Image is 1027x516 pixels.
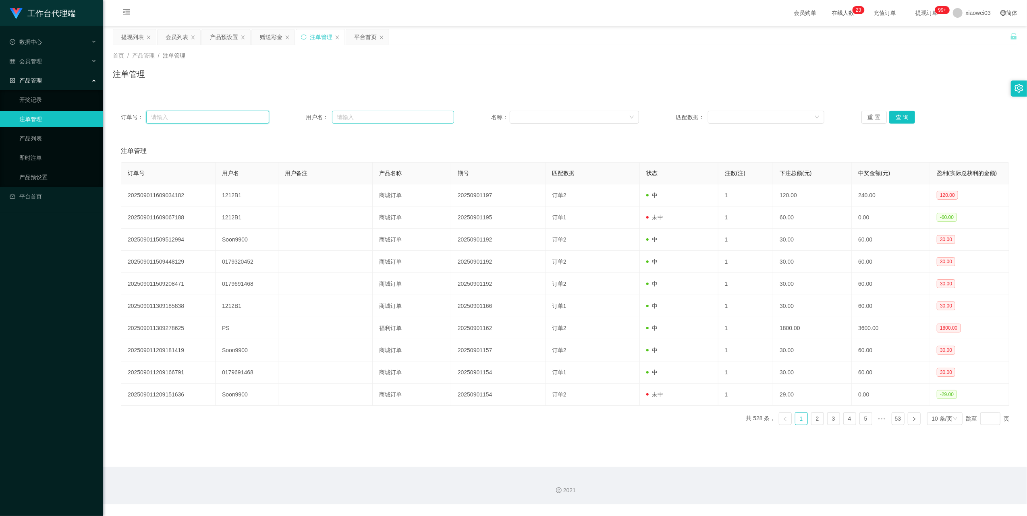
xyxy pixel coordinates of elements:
[646,170,658,176] span: 状态
[10,10,76,16] a: 工作台代理端
[852,229,930,251] td: 60.00
[216,295,278,317] td: 1212B1
[121,295,216,317] td: 202509011309185838
[843,412,856,425] li: 4
[932,413,952,425] div: 10 条/页
[773,384,852,406] td: 29.00
[937,191,958,200] span: 120.00
[451,206,546,229] td: 20250901195
[718,317,773,339] td: 1
[859,6,861,14] p: 3
[937,324,961,332] span: 1800.00
[451,361,546,384] td: 20250901154
[718,361,773,384] td: 1
[718,251,773,273] td: 1
[773,229,852,251] td: 30.00
[852,295,930,317] td: 60.00
[937,346,955,355] span: 30.00
[853,6,864,14] sup: 23
[552,170,575,176] span: 匹配数据
[935,6,950,14] sup: 1048
[773,206,852,229] td: 60.00
[451,339,546,361] td: 20250901157
[811,413,824,425] a: 2
[828,10,859,16] span: 在线人数
[892,413,904,425] a: 53
[121,229,216,251] td: 202509011509512994
[937,390,957,399] span: -29.00
[1010,33,1017,40] i: 图标: unlock
[552,347,566,353] span: 订单2
[10,188,97,204] a: 图标: dashboard平台首页
[301,34,307,40] i: 图标: sync
[718,273,773,295] td: 1
[646,214,663,221] span: 未中
[163,52,185,59] span: 注单管理
[373,339,451,361] td: 商城订单
[132,52,155,59] span: 产品管理
[773,184,852,206] td: 120.00
[912,417,917,421] i: 图标: right
[783,417,788,421] i: 图标: left
[646,347,658,353] span: 中
[556,487,562,493] i: 图标: copyright
[210,29,238,45] div: 产品预设置
[718,229,773,251] td: 1
[937,279,955,288] span: 30.00
[861,111,887,124] button: 重 置
[451,229,546,251] td: 20250901192
[552,258,566,265] span: 订单2
[718,295,773,317] td: 1
[811,412,824,425] li: 2
[216,361,278,384] td: 0179691468
[373,317,451,339] td: 福利订单
[876,412,888,425] span: •••
[128,170,145,176] span: 订单号
[937,257,955,266] span: 30.00
[335,35,340,40] i: 图标: close
[121,361,216,384] td: 202509011209166791
[953,416,958,422] i: 图标: down
[852,206,930,229] td: 0.00
[19,130,97,147] a: 产品列表
[451,384,546,406] td: 20250901154
[121,339,216,361] td: 202509011209181419
[856,6,859,14] p: 2
[27,0,76,26] h1: 工作台代理端
[646,391,663,398] span: 未中
[718,206,773,229] td: 1
[113,52,124,59] span: 首页
[773,361,852,384] td: 30.00
[10,8,23,19] img: logo.9652507e.png
[10,77,42,84] span: 产品管理
[451,184,546,206] td: 20250901197
[113,68,145,80] h1: 注单管理
[937,235,955,244] span: 30.00
[373,384,451,406] td: 商城订单
[552,303,566,309] span: 订单1
[725,170,745,176] span: 注数(注)
[552,236,566,243] span: 订单2
[310,29,332,45] div: 注单管理
[306,113,332,122] span: 用户名：
[852,361,930,384] td: 60.00
[10,39,15,45] i: 图标: check-circle-o
[912,10,942,16] span: 提现订单
[552,281,566,287] span: 订单2
[216,317,278,339] td: PS
[491,113,510,122] span: 名称：
[379,170,402,176] span: 产品名称
[373,251,451,273] td: 商城订单
[451,317,546,339] td: 20250901162
[373,361,451,384] td: 商城订单
[552,192,566,198] span: 订单2
[646,325,658,331] span: 中
[1015,84,1023,93] i: 图标: setting
[852,251,930,273] td: 60.00
[889,111,915,124] button: 查 询
[10,58,42,64] span: 会员管理
[121,251,216,273] td: 202509011509448129
[166,29,188,45] div: 会员列表
[852,273,930,295] td: 60.00
[815,115,820,120] i: 图标: down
